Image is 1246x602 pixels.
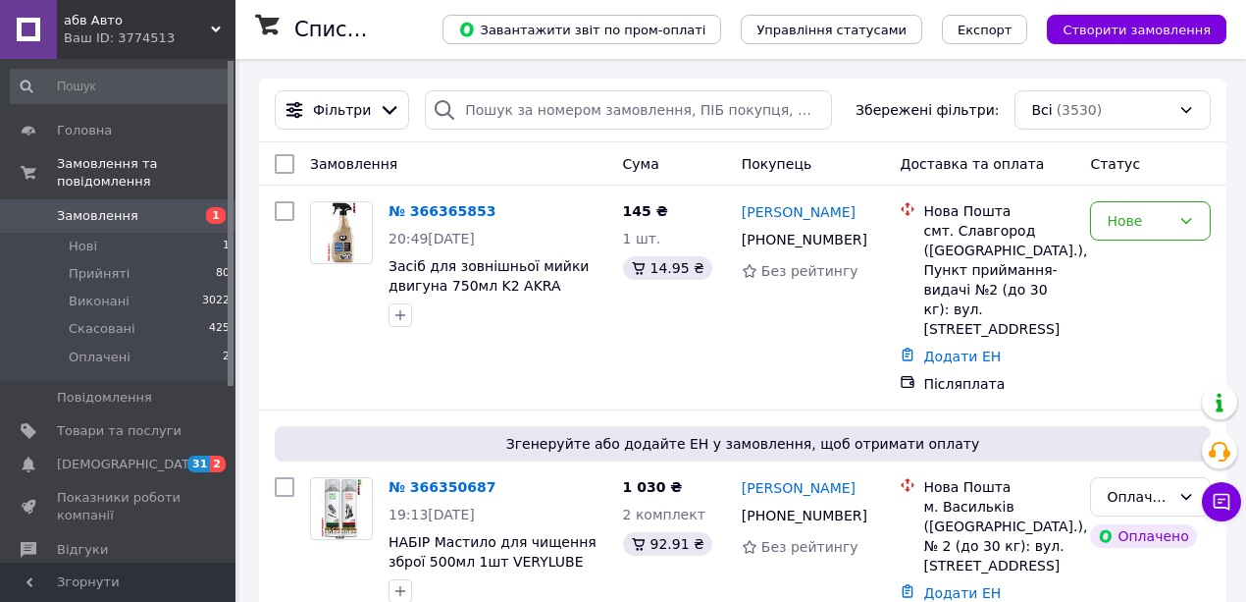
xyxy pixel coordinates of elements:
img: Фото товару [327,202,356,263]
span: 3022 [202,293,230,310]
span: 19:13[DATE] [389,507,475,522]
div: Оплачено [1107,486,1170,508]
div: Нова Пошта [923,477,1074,497]
div: Ваш ID: 3774513 [64,29,235,47]
span: 1 шт. [623,231,661,246]
span: 145 ₴ [623,203,668,219]
button: Чат з покупцем [1202,482,1241,521]
div: 92.91 ₴ [623,532,712,556]
span: Замовлення та повідомлення [57,155,235,191]
span: Повідомлення [57,389,152,407]
span: 80 [216,265,230,283]
div: Нове [1107,210,1170,232]
span: Cума [623,156,659,172]
a: [PERSON_NAME] [742,478,856,498]
span: Замовлення [57,207,138,225]
button: Експорт [942,15,1028,44]
span: (3530) [1057,102,1103,118]
a: № 366350687 [389,479,495,495]
div: смт. Славгород ([GEOGRAPHIC_DATA].), Пункт приймання-видачі №2 (до 30 кг): вул. [STREET_ADDRESS] [923,221,1074,339]
span: Доставка та оплата [900,156,1044,172]
span: Відгуки [57,541,108,559]
span: Нові [69,238,97,255]
span: Без рейтингу [761,263,858,279]
a: Засіб для зовнішньої мийки двигуна 750мл K2 AKRA EK1171 [389,258,589,313]
span: 2 комплект [623,507,705,522]
div: [PHONE_NUMBER] [738,502,869,529]
span: Прийняті [69,265,130,283]
span: Оплачені [69,349,130,366]
span: 1 030 ₴ [623,479,683,495]
span: Показники роботи компанії [57,489,182,524]
div: [PHONE_NUMBER] [738,226,869,253]
div: 14.95 ₴ [623,256,712,280]
img: Фото товару [321,478,363,539]
button: Управління статусами [741,15,922,44]
span: Експорт [958,23,1012,37]
span: 20:49[DATE] [389,231,475,246]
span: Покупець [742,156,811,172]
span: Створити замовлення [1063,23,1211,37]
span: Товари та послуги [57,422,182,440]
div: Післяплата [923,374,1074,394]
button: Створити замовлення [1047,15,1226,44]
span: Головна [57,122,112,139]
span: 425 [209,320,230,338]
span: Всі [1031,100,1052,120]
input: Пошук за номером замовлення, ПІБ покупця, номером телефону, Email, номером накладної [425,90,832,130]
span: Виконані [69,293,130,310]
a: Додати ЕН [923,585,1001,601]
a: Створити замовлення [1027,21,1226,36]
span: Управління статусами [756,23,907,37]
span: Фільтри [313,100,371,120]
span: 2 [223,349,230,366]
h1: Список замовлень [294,18,493,41]
span: 2 [210,456,226,472]
span: Без рейтингу [761,539,858,555]
span: абв Авто [64,12,211,29]
span: Статус [1090,156,1140,172]
a: Фото товару [310,477,373,540]
div: м. Васильків ([GEOGRAPHIC_DATA].), № 2 (до 30 кг): вул. [STREET_ADDRESS] [923,497,1074,575]
a: № 366365853 [389,203,495,219]
input: Пошук [10,69,232,104]
button: Завантажити звіт по пром-оплаті [442,15,721,44]
span: 1 [223,238,230,255]
span: Згенеруйте або додайте ЕН у замовлення, щоб отримати оплату [283,434,1203,454]
span: Збережені фільтри: [856,100,999,120]
span: Замовлення [310,156,397,172]
span: 1 [206,207,226,224]
span: [DEMOGRAPHIC_DATA] [57,456,202,473]
a: [PERSON_NAME] [742,202,856,222]
div: Оплачено [1090,524,1196,548]
span: Завантажити звіт по пром-оплаті [458,21,705,38]
span: 31 [187,456,210,472]
a: Фото товару [310,201,373,264]
span: Скасовані [69,320,135,338]
a: Додати ЕН [923,349,1001,364]
div: Нова Пошта [923,201,1074,221]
